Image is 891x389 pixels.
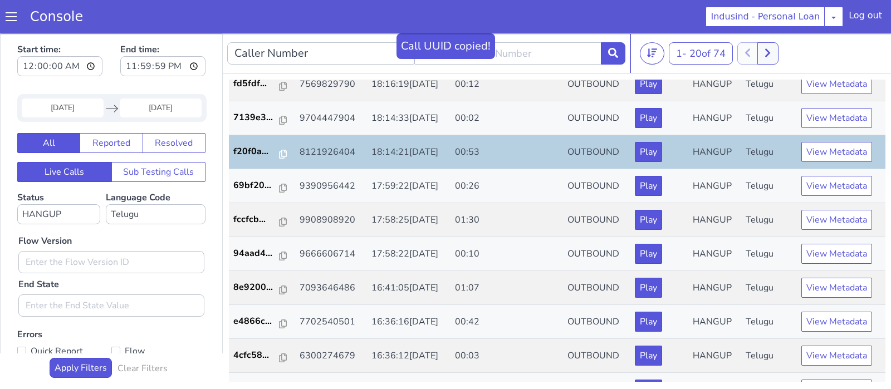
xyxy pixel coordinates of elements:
[295,34,367,68] td: 7569829790
[295,339,367,373] td: 8978248271
[688,306,741,339] td: HANGUP
[688,238,741,272] td: HANGUP
[451,136,563,170] td: 00:26
[801,244,872,264] button: View Metadata
[233,179,280,193] p: fccfcb...
[22,65,104,84] input: Start Date
[233,77,280,91] p: 7139e3...
[688,68,741,102] td: HANGUP
[106,158,205,191] label: Language Code
[635,41,662,61] button: Play
[688,204,741,238] td: HANGUP
[295,272,367,306] td: 7702540501
[233,77,291,91] a: 7139e3...
[295,68,367,102] td: 9704447904
[233,43,280,57] p: fd5fdf...
[233,111,280,125] p: f20f0a...
[120,23,205,43] input: End time:
[17,129,112,149] button: Live Calls
[801,210,872,230] button: View Metadata
[563,102,630,136] td: OUTBOUND
[741,170,797,204] td: Telugu
[18,218,204,240] input: Enter the Flow Version ID
[635,142,662,163] button: Play
[295,170,367,204] td: 9908908920
[414,9,601,31] input: Enter the Caller Number
[233,315,280,328] p: 4cfc58...
[17,100,80,120] button: All
[367,204,451,238] td: 17:58:22[DATE]
[563,170,630,204] td: OUTBOUND
[111,310,205,326] label: Flow
[17,310,111,326] label: Quick Report
[18,244,59,258] label: End State
[801,312,872,332] button: View Metadata
[17,158,100,191] label: Status
[143,100,205,120] button: Resolved
[295,102,367,136] td: 8121926404
[669,9,733,31] button: 1- 20of 74
[233,145,291,159] a: 69bf20...
[741,339,797,373] td: Telugu
[367,272,451,306] td: 16:36:16[DATE]
[563,339,630,373] td: OUTBOUND
[80,100,143,120] button: Reported
[233,213,280,226] p: 94aad4...
[233,315,291,328] a: 4cfc58...
[451,34,563,68] td: 00:12
[635,244,662,264] button: Play
[741,204,797,238] td: Telugu
[801,346,872,366] button: View Metadata
[635,312,662,332] button: Play
[741,238,797,272] td: Telugu
[451,102,563,136] td: 00:53
[367,306,451,339] td: 16:36:12[DATE]
[801,278,872,298] button: View Metadata
[233,43,291,57] a: fd5fdf...
[688,339,741,373] td: HANGUP
[233,111,291,125] a: f20f0a...
[741,34,797,68] td: Telugu
[233,179,291,193] a: fccfcb...
[563,34,630,68] td: OUTBOUND
[233,247,291,260] a: 8e9200...
[17,171,100,191] select: Status
[741,68,797,102] td: Telugu
[367,68,451,102] td: 18:14:33[DATE]
[18,201,72,214] label: Flow Version
[688,102,741,136] td: HANGUP
[849,9,882,27] div: Log out
[688,272,741,306] td: HANGUP
[233,281,280,294] p: e4866c...
[563,238,630,272] td: OUTBOUND
[233,247,280,260] p: 8e9200...
[635,346,662,366] button: Play
[706,7,825,27] button: Indusind - Personal Loan
[106,171,205,191] select: Language Code
[741,102,797,136] td: Telugu
[635,109,662,129] button: Play
[451,170,563,204] td: 01:30
[295,204,367,238] td: 9666606714
[801,142,872,163] button: View Metadata
[233,145,280,159] p: 69bf20...
[233,213,291,226] a: 94aad4...
[295,136,367,170] td: 9390956442
[563,204,630,238] td: OUTBOUND
[688,136,741,170] td: HANGUP
[451,204,563,238] td: 00:10
[367,136,451,170] td: 17:59:22[DATE]
[635,278,662,298] button: Play
[50,324,112,344] button: Apply Filters
[689,13,726,27] span: 20 of 74
[367,170,451,204] td: 17:58:25[DATE]
[801,176,872,196] button: View Metadata
[18,261,204,283] input: Enter the End State Value
[451,306,563,339] td: 00:03
[741,306,797,339] td: Telugu
[367,339,451,373] td: 16:34:22[DATE]
[563,306,630,339] td: OUTBOUND
[17,6,102,46] label: Start time:
[801,75,872,95] button: View Metadata
[451,339,563,373] td: 00:22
